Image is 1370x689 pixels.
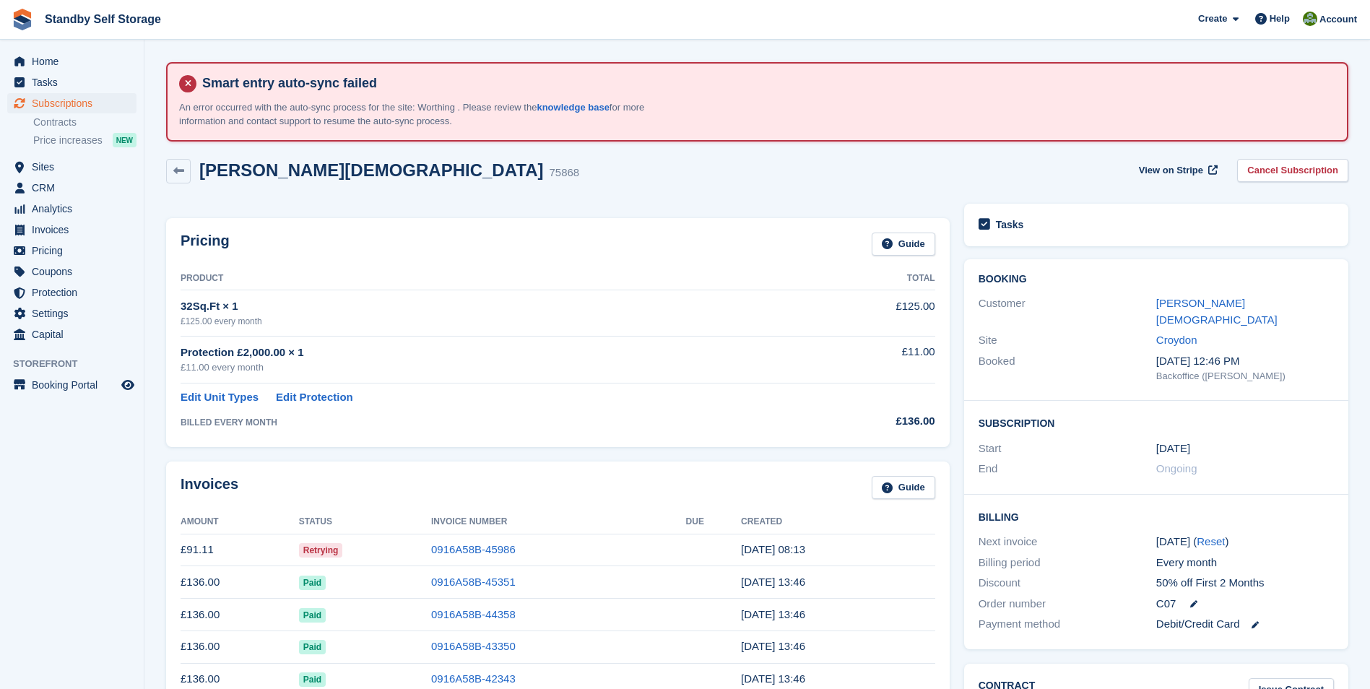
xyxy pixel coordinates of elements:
div: [DATE] ( ) [1156,534,1334,550]
a: menu [7,157,136,177]
a: Edit Protection [276,389,353,406]
span: Paid [299,640,326,654]
th: Created [741,511,935,534]
th: Invoice Number [431,511,686,534]
th: Amount [181,511,299,534]
td: £136.00 [181,566,299,599]
span: Subscriptions [32,93,118,113]
div: Order number [979,596,1156,612]
a: menu [7,72,136,92]
div: Start [979,441,1156,457]
span: Home [32,51,118,71]
th: Status [299,511,431,534]
time: 2025-03-07 01:00:00 UTC [1156,441,1190,457]
a: menu [7,375,136,395]
a: knowledge base [537,102,609,113]
span: View on Stripe [1139,163,1203,178]
h2: Subscription [979,415,1334,430]
a: View on Stripe [1133,159,1221,183]
h2: Pricing [181,233,230,256]
a: menu [7,261,136,282]
a: 0916A58B-43350 [431,640,516,652]
a: 0916A58B-45986 [431,543,516,555]
a: menu [7,282,136,303]
span: Storefront [13,357,144,371]
span: Account [1319,12,1357,27]
div: £11.00 every month [181,360,795,375]
span: Paid [299,672,326,687]
span: Help [1270,12,1290,26]
div: 50% off First 2 Months [1156,575,1334,591]
div: £125.00 every month [181,315,795,328]
time: 2025-05-07 12:46:54 UTC [741,672,805,685]
h2: Billing [979,509,1334,524]
time: 2025-08-28 07:13:09 UTC [741,543,805,555]
a: Preview store [119,376,136,394]
span: Retrying [299,543,343,558]
h2: Booking [979,274,1334,285]
a: Guide [872,233,935,256]
a: menu [7,199,136,219]
div: 75868 [549,165,579,181]
div: Site [979,332,1156,349]
span: Paid [299,608,326,623]
th: Total [795,267,935,290]
div: Backoffice ([PERSON_NAME]) [1156,369,1334,383]
span: Sites [32,157,118,177]
a: Croydon [1156,334,1197,346]
div: BILLED EVERY MONTH [181,416,795,429]
th: Due [686,511,742,534]
div: Every month [1156,555,1334,571]
div: 32Sq.Ft × 1 [181,298,795,315]
div: Protection £2,000.00 × 1 [181,344,795,361]
a: menu [7,220,136,240]
div: Payment method [979,616,1156,633]
a: Guide [872,476,935,500]
a: Price increases NEW [33,132,136,148]
div: NEW [113,133,136,147]
h2: [PERSON_NAME][DEMOGRAPHIC_DATA] [199,160,543,180]
h2: Invoices [181,476,238,500]
div: [DATE] 12:46 PM [1156,353,1334,370]
span: Create [1198,12,1227,26]
span: Protection [32,282,118,303]
a: menu [7,178,136,198]
time: 2025-06-07 12:46:43 UTC [741,640,805,652]
a: menu [7,51,136,71]
div: Customer [979,295,1156,328]
div: Next invoice [979,534,1156,550]
p: An error occurred with the auto-sync process for the site: Worthing . Please review the for more ... [179,100,685,129]
time: 2025-08-07 12:46:39 UTC [741,576,805,588]
img: Steve Hambridge [1303,12,1317,26]
img: stora-icon-8386f47178a22dfd0bd8f6a31ec36ba5ce8667c1dd55bd0f319d3a0aa187defe.svg [12,9,33,30]
span: Ongoing [1156,462,1197,474]
div: Discount [979,575,1156,591]
td: £125.00 [795,290,935,336]
h4: Smart entry auto-sync failed [196,75,1335,92]
span: Paid [299,576,326,590]
span: Analytics [32,199,118,219]
a: menu [7,303,136,324]
a: [PERSON_NAME][DEMOGRAPHIC_DATA] [1156,297,1278,326]
span: Tasks [32,72,118,92]
a: Standby Self Storage [39,7,167,31]
span: Coupons [32,261,118,282]
a: menu [7,324,136,344]
div: £136.00 [795,413,935,430]
span: Invoices [32,220,118,240]
span: Pricing [32,240,118,261]
a: Contracts [33,116,136,129]
a: Edit Unit Types [181,389,259,406]
a: menu [7,240,136,261]
a: Cancel Subscription [1237,159,1348,183]
div: End [979,461,1156,477]
span: CRM [32,178,118,198]
span: Booking Portal [32,375,118,395]
div: Booked [979,353,1156,383]
div: Debit/Credit Card [1156,616,1334,633]
a: 0916A58B-45351 [431,576,516,588]
div: Billing period [979,555,1156,571]
span: Capital [32,324,118,344]
span: Price increases [33,134,103,147]
a: 0916A58B-42343 [431,672,516,685]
